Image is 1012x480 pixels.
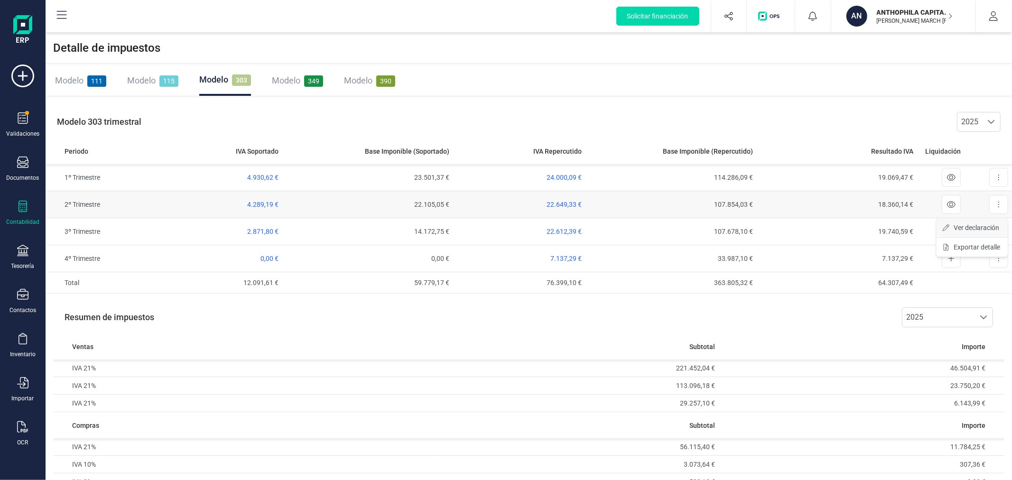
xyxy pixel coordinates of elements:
[877,8,953,17] p: ANTHOPHILA CAPITAL SL
[533,147,582,156] span: IVA Repercutido
[344,75,372,85] span: Modelo
[547,201,582,208] span: 22.649,33 €
[6,218,39,226] div: Contabilidad
[46,33,1012,64] div: Detalle de impuestos
[272,75,300,85] span: Modelo
[585,164,757,191] td: 114.286,09 €
[752,1,789,31] button: Logo de OPS
[46,245,140,272] td: 4º Trimestre
[282,164,454,191] td: 23.501,37 €
[127,75,156,85] span: Modelo
[55,75,84,85] span: Modelo
[434,360,719,377] td: 221.452,04 €
[877,17,953,25] p: [PERSON_NAME] MARCH [PERSON_NAME]
[260,255,279,262] span: 0,00 €
[159,75,178,87] span: 115
[962,421,985,430] span: Importe
[65,147,88,156] span: Periodo
[11,262,35,270] div: Tesorería
[247,201,279,208] span: 4.289,19 €
[376,75,395,87] span: 390
[46,218,140,245] td: 3º Trimestre
[757,245,917,272] td: 7.137,29 €
[282,191,454,218] td: 22.105,05 €
[46,164,140,191] td: 1º Trimestre
[585,218,757,245] td: 107.678,10 €
[46,106,141,138] p: Modelo 303 trimestral
[365,147,449,156] span: Base Imponible (Soportado)
[434,377,719,395] td: 113.096,18 €
[585,245,757,272] td: 33.987,10 €
[282,272,454,294] td: 59.779,17 €
[690,342,715,351] span: Subtotal
[954,223,999,232] span: Ver declaración
[663,147,753,156] span: Base Imponible (Repercutido)
[937,238,1008,257] button: Exportar detalle
[232,74,251,86] span: 303
[53,377,434,395] td: IVA 21%
[547,228,582,235] span: 22.612,39 €
[18,439,28,446] div: OCR
[954,242,1000,252] span: Exportar detalle
[53,395,434,412] td: IVA 21%
[585,191,757,218] td: 107.854,03 €
[9,306,36,314] div: Contactos
[434,395,719,412] td: 29.257,10 €
[843,1,964,31] button: ANANTHOPHILA CAPITAL SL[PERSON_NAME] MARCH [PERSON_NAME]
[282,218,454,245] td: 14.172,75 €
[719,456,1005,473] td: 307,36 €
[199,74,228,84] span: Modelo
[719,438,1005,456] td: 11.784,25 €
[247,228,279,235] span: 2.871,80 €
[871,147,913,156] span: Resultado IVA
[243,279,279,286] span: 12.091,61 €
[719,395,1005,412] td: 6.143,99 €
[53,456,434,473] td: IVA 10%
[846,6,867,27] div: AN
[72,421,99,430] span: Compras
[434,438,719,456] td: 56.115,40 €
[46,272,140,294] td: Total
[547,174,582,181] span: 24.000,09 €
[719,360,1005,377] td: 46.504,91 €
[757,164,917,191] td: 19.069,47 €
[434,456,719,473] td: 3.073,64 €
[937,218,1008,237] button: Ver declaración
[13,15,32,46] img: Logo Finanedi
[585,272,757,294] td: 363.805,32 €
[53,301,154,333] p: Resumen de impuestos
[757,191,917,218] td: 18.360,14 €
[902,308,975,327] span: 2025
[72,342,93,351] span: Ventas
[690,421,715,430] span: Subtotal
[547,279,582,286] span: 76.399,10 €
[925,147,961,156] span: Liquidación
[53,360,434,377] td: IVA 21%
[282,245,454,272] td: 0,00 €
[247,174,279,181] span: 4.930,62 €
[304,75,323,87] span: 349
[757,272,917,294] td: 64.307,49 €
[719,377,1005,395] td: 23.750,20 €
[957,112,982,131] span: 2025
[627,11,688,21] span: Solicitar financiación
[962,342,985,351] span: Importe
[550,255,582,262] span: 7.137,29 €
[236,147,279,156] span: IVA Soportado
[10,351,36,358] div: Inventario
[6,130,39,138] div: Validaciones
[12,395,34,402] div: Importar
[46,191,140,218] td: 2º Trimestre
[616,7,699,26] button: Solicitar financiación
[757,218,917,245] td: 19.740,59 €
[7,174,39,182] div: Documentos
[758,11,783,21] img: Logo de OPS
[87,75,106,87] span: 111
[53,438,434,456] td: IVA 21%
